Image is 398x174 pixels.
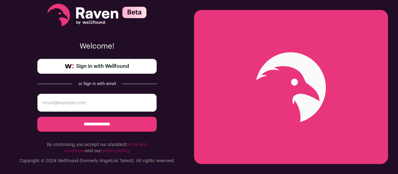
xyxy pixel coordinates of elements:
p: Copyright © 2024 Wellfound (formerly AngelList Talent). All rights reserved. [19,158,175,164]
input: email@example.com [37,94,157,112]
a: privacy policy [101,149,129,153]
span: Sign in with Wellfound [76,63,129,70]
p: Welcome! [37,41,157,51]
p: By continuing you accept our standard and our . [37,142,157,154]
div: or Sign in with email [77,81,117,86]
img: wellfound-symbol-flush-black-fb3c872781a75f747ccb3a119075da62bfe97bd399995f84a933054e44a575c4.png [65,64,74,68]
a: Sign in with Wellfound [37,59,157,74]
